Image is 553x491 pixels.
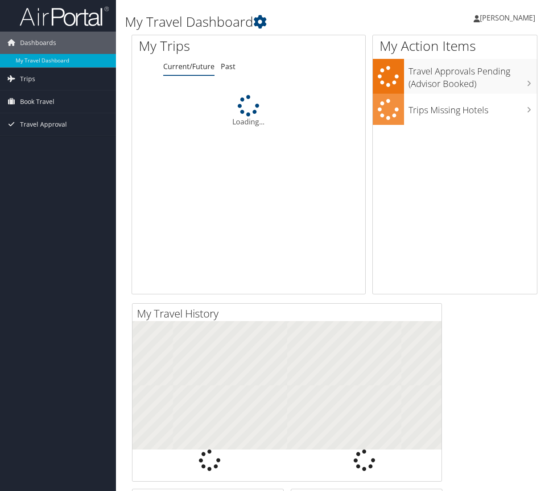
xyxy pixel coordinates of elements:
[20,68,35,90] span: Trips
[125,12,404,31] h1: My Travel Dashboard
[132,95,365,127] div: Loading...
[20,91,54,113] span: Book Travel
[163,62,215,71] a: Current/Future
[20,32,56,54] span: Dashboards
[474,4,544,31] a: [PERSON_NAME]
[139,37,261,55] h1: My Trips
[373,94,537,125] a: Trips Missing Hotels
[373,59,537,93] a: Travel Approvals Pending (Advisor Booked)
[20,6,109,27] img: airportal-logo.png
[373,37,537,55] h1: My Action Items
[480,13,535,23] span: [PERSON_NAME]
[20,113,67,136] span: Travel Approval
[409,61,537,90] h3: Travel Approvals Pending (Advisor Booked)
[221,62,235,71] a: Past
[409,99,537,116] h3: Trips Missing Hotels
[137,306,442,321] h2: My Travel History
